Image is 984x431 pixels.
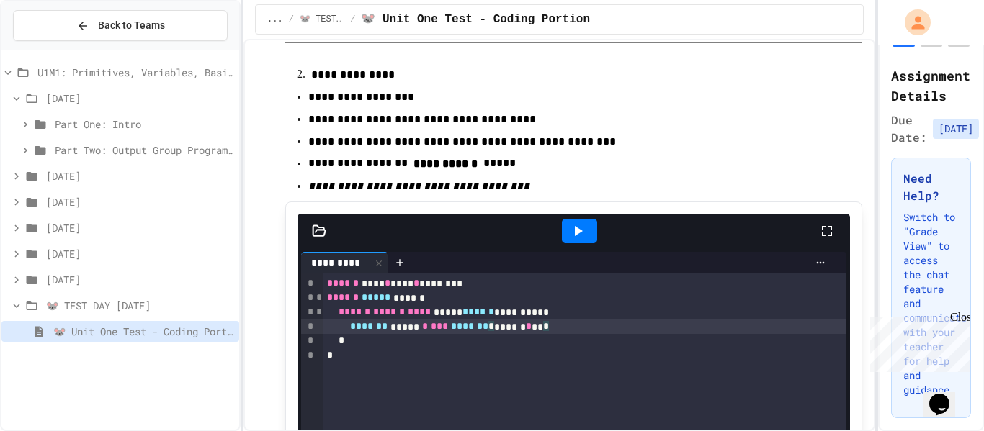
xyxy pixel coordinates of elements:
[46,246,233,261] span: [DATE]
[98,18,165,33] span: Back to Teams
[300,14,344,25] span: 🐭 TEST DAY [DATE]
[46,168,233,183] span: [DATE]
[55,117,233,132] span: Part One: Intro
[933,119,979,139] span: [DATE]
[55,142,233,158] span: Part Two: Output Group Programs & Notes
[361,11,590,28] span: 🐭 Unit One Test - Coding Portion
[903,170,959,204] h3: Need Help?
[53,324,233,339] span: 🐭 Unit One Test - Coding Portion
[891,112,927,146] span: Due Date:
[46,91,233,106] span: [DATE]
[13,10,228,41] button: Back to Teams
[46,220,233,235] span: [DATE]
[46,194,233,209] span: [DATE]
[891,65,971,106] h2: Assignment Details
[923,373,970,417] iframe: chat widget
[267,14,283,25] span: ...
[289,14,294,25] span: /
[903,210,959,397] p: Switch to "Grade View" to access the chat feature and communicate with your teacher for help and ...
[864,311,970,372] iframe: chat widget
[37,65,233,80] span: U1M1: Primitives, Variables, Basic I/O
[6,6,99,91] div: Chat with us now!Close
[46,298,233,313] span: 🐭 TEST DAY [DATE]
[350,14,355,25] span: /
[46,272,233,287] span: [DATE]
[890,6,934,39] div: My Account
